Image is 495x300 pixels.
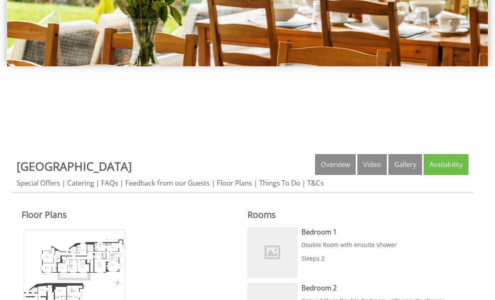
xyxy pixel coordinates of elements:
h2: Rooms [247,209,463,220]
a: Things To Do [259,178,300,188]
p: Double Room with ensuite shower [301,241,463,249]
a: Availability [424,154,468,175]
h3: Bedroom 2 [301,283,463,293]
h2: Floor Plans [22,209,238,220]
h3: Bedroom 1 [301,227,463,237]
a: Overview [315,154,356,175]
a: Gallery [388,154,422,175]
a: Floor Plans [217,178,252,188]
a: Feedback from our Guests [125,178,210,188]
a: [GEOGRAPHIC_DATA] [17,158,132,174]
a: Video [357,154,387,175]
a: FAQs [101,178,118,188]
a: Special Offers [17,178,60,188]
a: T&Cs [307,178,324,188]
a: Catering [67,178,94,188]
p: Sleeps 2 [301,254,463,262]
iframe: Customer reviews powered by Trustpilot [5,86,490,148]
img: Bedroom 1 [248,228,297,277]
